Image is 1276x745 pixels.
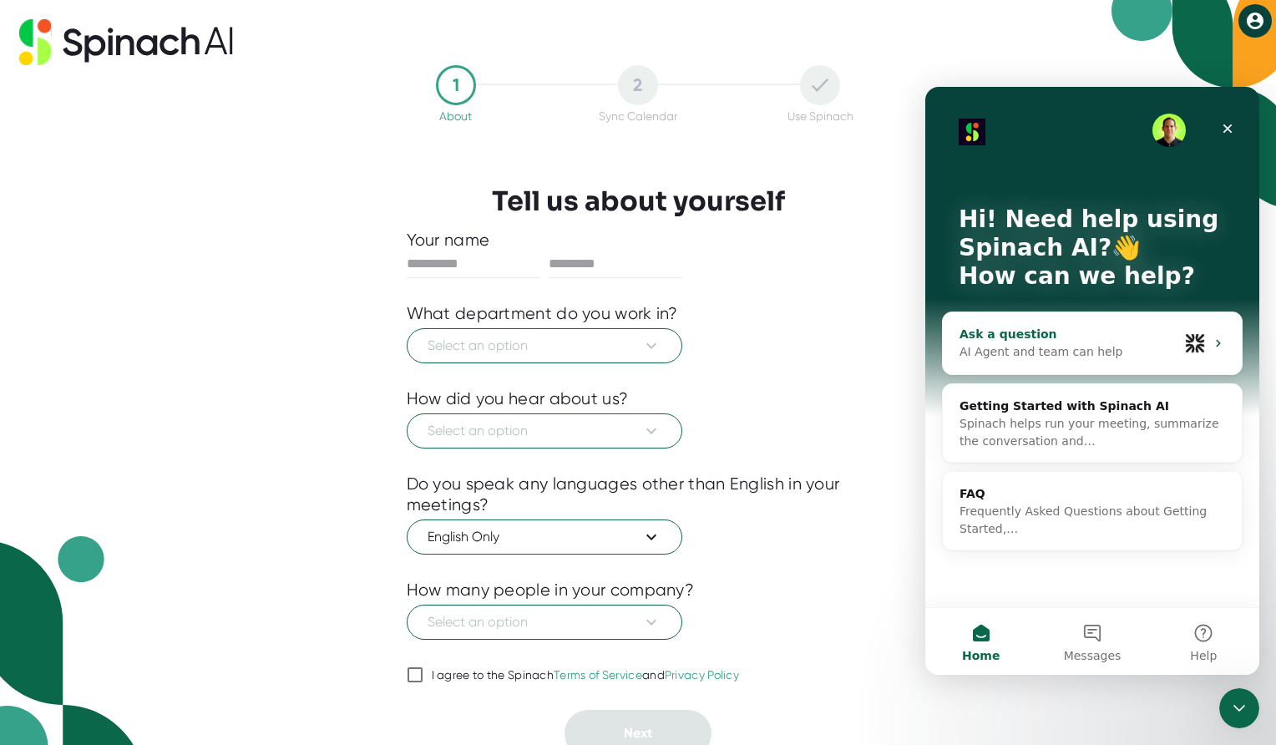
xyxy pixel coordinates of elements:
[624,725,652,741] span: Next
[428,527,661,547] span: English Only
[428,421,661,441] span: Select an option
[428,336,661,356] span: Select an option
[407,519,682,555] button: English Only
[428,612,661,632] span: Select an option
[407,328,682,363] button: Select an option
[407,580,695,601] div: How many people in your company?
[407,230,870,251] div: Your name
[599,109,677,123] div: Sync Calendar
[925,87,1259,675] iframe: Intercom live chat
[436,65,476,105] div: 1
[554,668,642,682] a: Terms of Service
[618,65,658,105] div: 2
[1219,688,1259,728] iframe: Intercom live chat
[432,668,740,683] div: I agree to the Spinach and
[407,605,682,640] button: Select an option
[492,185,785,217] h3: Tell us about yourself
[407,303,678,324] div: What department do you work in?
[787,109,853,123] div: Use Spinach
[407,388,629,409] div: How did you hear about us?
[665,668,739,682] a: Privacy Policy
[407,413,682,449] button: Select an option
[407,474,870,515] div: Do you speak any languages other than English in your meetings?
[439,109,472,123] div: About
